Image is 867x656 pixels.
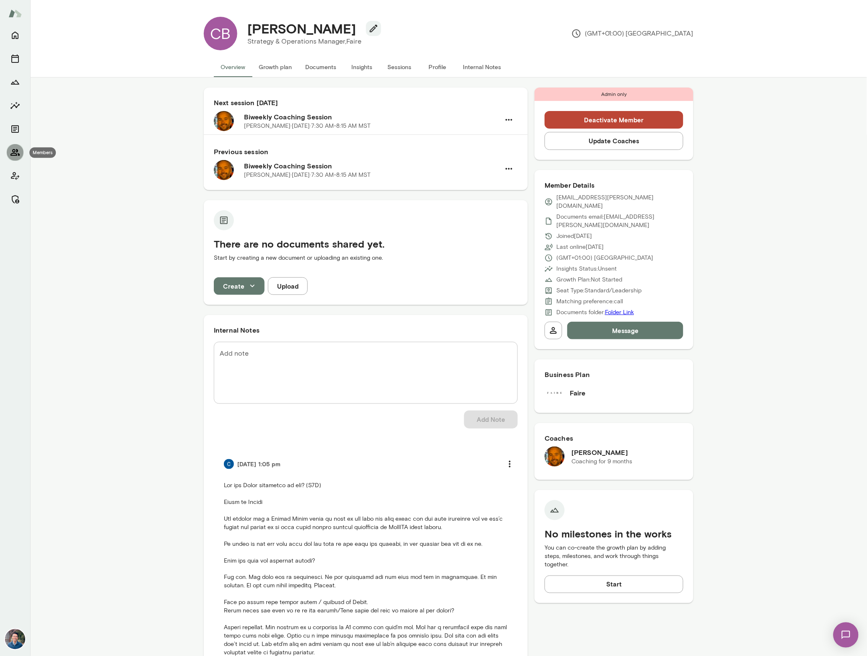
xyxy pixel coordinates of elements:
[571,28,693,39] p: (GMT+01:00) [GEOGRAPHIC_DATA]
[545,544,683,569] p: You can co-create the growth plan by adding steps, milestones, and work through things together.
[7,97,23,114] button: Insights
[244,171,371,179] p: [PERSON_NAME] · [DATE] · 7:30 AM-8:15 AM MST
[571,457,632,466] p: Coaching for 9 months
[7,168,23,184] button: Client app
[545,433,683,443] h6: Coaches
[535,88,693,101] div: Admin only
[7,144,23,161] button: Members
[556,254,653,262] p: (GMT+01:00) [GEOGRAPHIC_DATA]
[567,322,683,339] button: Message
[268,277,308,295] button: Upload
[556,194,683,210] p: [EMAIL_ADDRESS][PERSON_NAME][DOMAIN_NAME]
[7,121,23,137] button: Documents
[501,455,519,473] button: more
[214,277,265,295] button: Create
[214,57,252,77] button: Overview
[545,576,683,593] button: Start
[545,132,683,150] button: Update Coaches
[8,5,22,21] img: Mento
[556,232,592,240] p: Joined [DATE]
[556,213,683,230] p: Documents email: [EMAIL_ADDRESS][PERSON_NAME][DOMAIN_NAME]
[204,17,237,50] div: CB
[556,243,604,251] p: Last online [DATE]
[299,57,343,77] button: Documents
[224,459,234,469] img: Chloe Rodman
[244,122,371,130] p: [PERSON_NAME] · [DATE] · 7:30 AM-8:15 AM MST
[244,161,500,171] h6: Biweekly Coaching Session
[5,629,25,649] img: Alex Yu
[570,388,586,398] h6: Faire
[556,265,617,273] p: Insights Status: Unsent
[545,447,565,467] img: Remy Bleijendaal
[556,287,641,295] p: Seat Type: Standard/Leadership
[545,180,683,190] h6: Member Details
[556,297,623,306] p: Matching preference: call
[214,254,518,262] p: Start by creating a new document or uploading an existing one.
[7,27,23,44] button: Home
[247,21,356,36] h4: [PERSON_NAME]
[343,57,381,77] button: Insights
[252,57,299,77] button: Growth plan
[214,237,518,251] h5: There are no documents shared yet.
[237,460,280,468] h6: [DATE] 1:05 pm
[214,147,518,157] h6: Previous session
[456,57,508,77] button: Internal Notes
[545,527,683,540] h5: No milestones in the works
[29,147,56,158] div: Members
[556,276,622,284] p: Growth Plan: Not Started
[214,98,518,108] h6: Next session [DATE]
[545,369,683,380] h6: Business Plan
[7,50,23,67] button: Sessions
[244,112,500,122] h6: Biweekly Coaching Session
[7,191,23,208] button: Manage
[214,325,518,335] h6: Internal Notes
[247,36,374,46] p: Strategy & Operations Manager, Faire
[571,447,632,457] h6: [PERSON_NAME]
[545,111,683,129] button: Deactivate Member
[556,308,634,317] p: Documents folder:
[418,57,456,77] button: Profile
[605,309,634,316] a: Folder Link
[7,74,23,90] button: Growth Plan
[381,57,418,77] button: Sessions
